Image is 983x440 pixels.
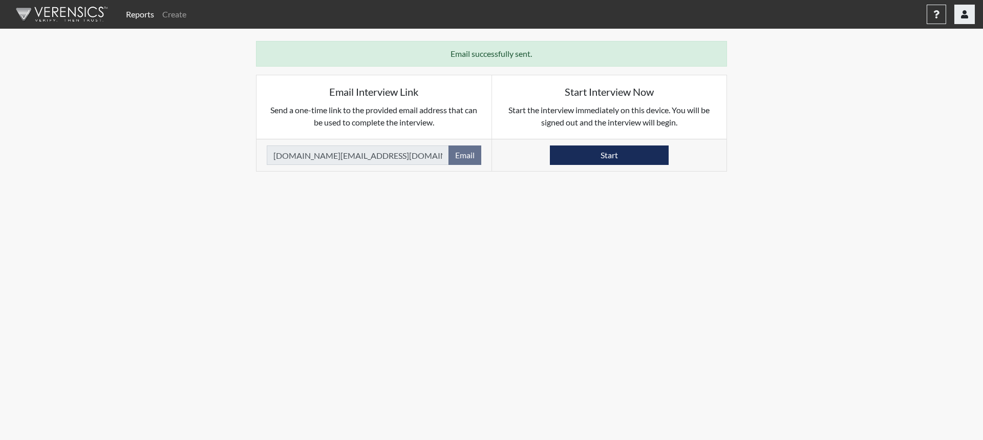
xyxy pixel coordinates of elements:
[448,145,481,165] button: Email
[158,4,190,25] a: Create
[502,104,717,129] p: Start the interview immediately on this device. You will be signed out and the interview will begin.
[267,104,481,129] p: Send a one-time link to the provided email address that can be used to complete the interview.
[267,86,481,98] h5: Email Interview Link
[502,86,717,98] h5: Start Interview Now
[550,145,669,165] button: Start
[267,145,449,165] input: Email Address
[122,4,158,25] a: Reports
[267,48,716,60] p: Email successfully sent.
